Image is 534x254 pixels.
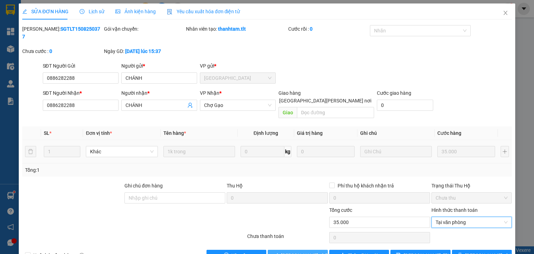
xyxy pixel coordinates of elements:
label: Hình thức thanh toán [431,207,478,213]
div: Chưa thanh toán [246,232,328,245]
b: 0 [49,48,52,54]
div: Nhân viên tạo: [186,25,287,33]
span: Giao [278,107,297,118]
img: icon [167,9,172,15]
span: close [503,10,508,16]
b: [DATE] lúc 15:37 [125,48,161,54]
span: Yêu cầu xuất hóa đơn điện tử [167,9,240,14]
th: Ghi chú [357,126,435,140]
span: SỬA ĐƠN HÀNG [22,9,68,14]
input: 0 [437,146,495,157]
span: picture [115,9,120,14]
span: edit [22,9,27,14]
span: Tên hàng [163,130,186,136]
div: Người nhận [121,89,197,97]
input: Ghi chú đơn hàng [124,192,225,203]
text: CGTLT1508250064 [32,33,127,45]
b: 0 [310,26,313,32]
span: Ảnh kiện hàng [115,9,156,14]
div: Chưa cước : [22,47,103,55]
span: Thu Hộ [227,183,243,188]
span: clock-circle [80,9,84,14]
span: VP Nhận [200,90,219,96]
div: Cước rồi : [288,25,369,33]
label: Ghi chú đơn hàng [124,183,163,188]
div: Chợ Gạo [4,50,155,68]
input: Ghi Chú [360,146,432,157]
span: [GEOGRAPHIC_DATA][PERSON_NAME] nơi [276,97,374,105]
div: Người gửi [121,62,197,70]
button: delete [25,146,36,157]
span: Giá trị hàng [297,130,323,136]
div: [PERSON_NAME]: [22,25,103,40]
span: Cước hàng [437,130,461,136]
label: Cước giao hàng [377,90,411,96]
b: thanhtam.tlt [218,26,246,32]
span: Khác [90,146,153,157]
span: user-add [187,102,193,108]
span: kg [284,146,291,157]
span: Lịch sử [80,9,104,14]
b: SGTLT1508250377 [22,26,100,39]
button: plus [501,146,509,157]
span: Tổng cước [329,207,352,213]
div: Trạng thái Thu Hộ [431,182,512,190]
input: VD: Bàn, Ghế [163,146,235,157]
div: SĐT Người Gửi [43,62,119,70]
span: Định lượng [253,130,278,136]
div: VP gửi [200,62,276,70]
input: Cước giao hàng [377,100,433,111]
span: Chưa thu [436,193,508,203]
input: Dọc đường [297,107,374,118]
span: Phí thu hộ khách nhận trả [335,182,397,190]
button: Close [496,3,515,23]
span: SL [44,130,49,136]
span: Sài Gòn [204,73,272,83]
span: Tại văn phòng [436,217,508,228]
span: Giao hàng [278,90,301,96]
input: 0 [297,146,355,157]
div: Ngày GD: [104,47,184,55]
div: Gói vận chuyển: [104,25,184,33]
span: Đơn vị tính [86,130,112,136]
div: SĐT Người Nhận [43,89,119,97]
span: Chợ Gạo [204,100,272,110]
div: Tổng: 1 [25,166,207,174]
